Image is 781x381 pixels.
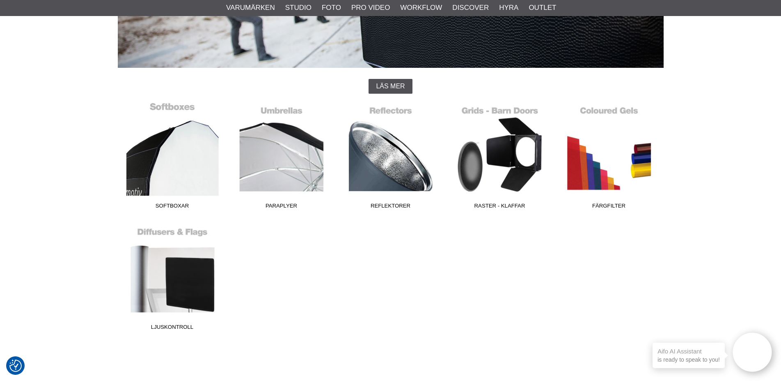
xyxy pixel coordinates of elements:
[118,323,227,334] span: Ljuskontroll
[9,358,22,373] button: Samtyckesinställningar
[657,347,720,356] h4: Aifo AI Assistant
[376,83,405,90] span: Läs mer
[554,102,664,213] a: Färgfilter
[554,202,664,213] span: Färgfilter
[226,2,275,13] a: Varumärken
[445,102,554,213] a: Raster - Klaffar
[529,2,556,13] a: Outlet
[227,202,336,213] span: Paraplyer
[336,102,445,213] a: Reflektorer
[322,2,341,13] a: Foto
[445,202,554,213] span: Raster - Klaffar
[9,360,22,372] img: Revisit consent button
[499,2,518,13] a: Hyra
[452,2,489,13] a: Discover
[118,202,227,213] span: Softboxar
[285,2,311,13] a: Studio
[336,202,445,213] span: Reflektorer
[118,102,227,213] a: Softboxar
[118,223,227,334] a: Ljuskontroll
[227,102,336,213] a: Paraplyer
[653,343,725,368] div: is ready to speak to you!
[351,2,390,13] a: Pro Video
[400,2,442,13] a: Workflow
